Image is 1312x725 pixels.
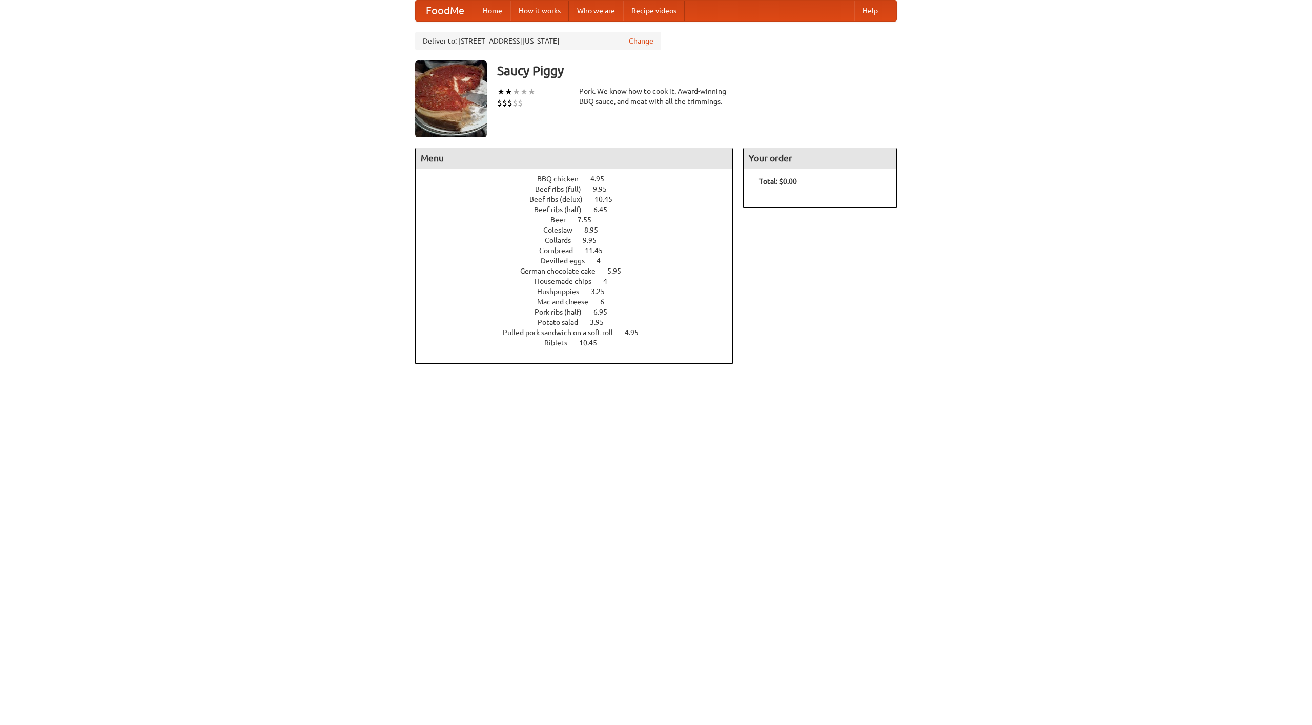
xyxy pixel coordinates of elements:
a: Beef ribs (half) 6.45 [534,205,626,214]
span: Devilled eggs [541,257,595,265]
span: 4 [597,257,611,265]
span: 4 [603,277,618,285]
a: Pork ribs (half) 6.95 [535,308,626,316]
li: $ [497,97,502,109]
a: Coleslaw 8.95 [543,226,617,234]
a: German chocolate cake 5.95 [520,267,640,275]
h4: Your order [744,148,896,169]
li: ★ [512,86,520,97]
span: Hushpuppies [537,287,589,296]
span: Housemade chips [535,277,602,285]
span: Coleslaw [543,226,583,234]
span: 10.45 [579,339,607,347]
span: 6.45 [593,205,618,214]
span: Mac and cheese [537,298,599,306]
a: Home [475,1,510,21]
img: angular.jpg [415,60,487,137]
span: 3.95 [590,318,614,326]
li: $ [518,97,523,109]
a: Change [629,36,653,46]
a: Collards 9.95 [545,236,616,244]
a: Housemade chips 4 [535,277,626,285]
li: ★ [528,86,536,97]
a: Cornbread 11.45 [539,246,622,255]
li: $ [507,97,512,109]
span: 3.25 [591,287,615,296]
span: 9.95 [583,236,607,244]
span: Beef ribs (delux) [529,195,593,203]
span: 9.95 [593,185,617,193]
a: Who we are [569,1,623,21]
span: 5.95 [607,267,631,275]
li: ★ [497,86,505,97]
span: 10.45 [594,195,623,203]
span: Pulled pork sandwich on a soft roll [503,328,623,337]
a: BBQ chicken 4.95 [537,175,623,183]
a: Beef ribs (full) 9.95 [535,185,626,193]
span: 4.95 [625,328,649,337]
a: Potato salad 3.95 [538,318,623,326]
div: Deliver to: [STREET_ADDRESS][US_STATE] [415,32,661,50]
span: Beer [550,216,576,224]
b: Total: $0.00 [759,177,797,185]
a: Beer 7.55 [550,216,610,224]
span: 6.95 [593,308,618,316]
span: 4.95 [590,175,614,183]
a: Help [854,1,886,21]
span: BBQ chicken [537,175,589,183]
a: FoodMe [416,1,475,21]
a: Riblets 10.45 [544,339,616,347]
div: Pork. We know how to cook it. Award-winning BBQ sauce, and meat with all the trimmings. [579,86,733,107]
span: Cornbread [539,246,583,255]
li: $ [512,97,518,109]
span: 6 [600,298,614,306]
li: ★ [505,86,512,97]
span: Collards [545,236,581,244]
span: 11.45 [585,246,613,255]
a: Hushpuppies 3.25 [537,287,624,296]
li: $ [502,97,507,109]
a: Beef ribs (delux) 10.45 [529,195,631,203]
a: Devilled eggs 4 [541,257,620,265]
span: 8.95 [584,226,608,234]
a: Mac and cheese 6 [537,298,623,306]
h3: Saucy Piggy [497,60,897,81]
a: How it works [510,1,569,21]
a: Pulled pork sandwich on a soft roll 4.95 [503,328,658,337]
span: Beef ribs (half) [534,205,592,214]
a: Recipe videos [623,1,685,21]
span: Pork ribs (half) [535,308,592,316]
li: ★ [520,86,528,97]
span: German chocolate cake [520,267,606,275]
span: Beef ribs (full) [535,185,591,193]
span: 7.55 [578,216,602,224]
span: Potato salad [538,318,588,326]
span: Riblets [544,339,578,347]
h4: Menu [416,148,732,169]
